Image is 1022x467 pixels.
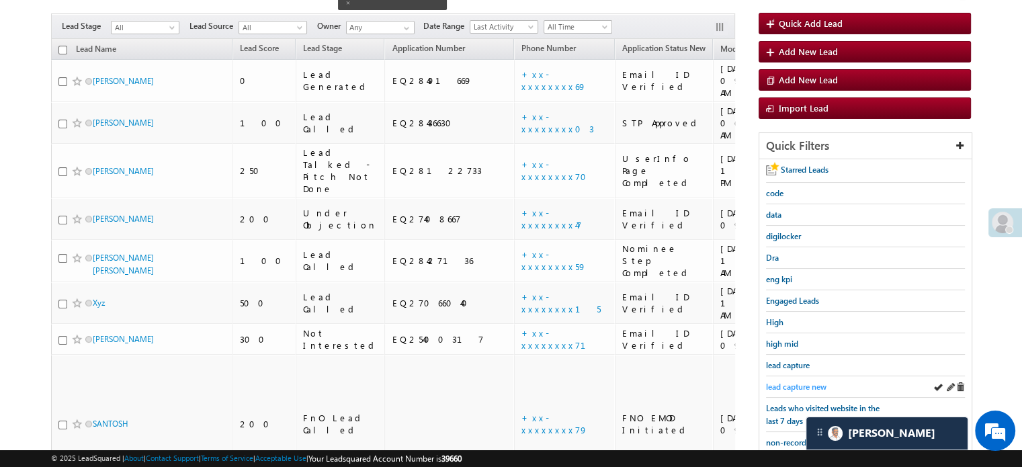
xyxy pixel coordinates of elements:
[814,427,825,437] img: carter-drag
[317,20,346,32] span: Owner
[392,117,508,129] div: EQ28436630
[17,124,245,354] textarea: Type your message and hit 'Enter'
[720,62,788,99] div: [DATE] 09:05 AM
[470,20,538,34] a: Last Activity
[385,41,471,58] a: Application Number
[441,454,462,464] span: 39660
[240,418,290,430] div: 200
[93,214,154,224] a: [PERSON_NAME]
[396,22,413,35] a: Show All Items
[766,403,880,426] span: Leads who visited website in the last 7 days
[189,20,239,32] span: Lead Source
[308,454,462,464] span: Your Leadsquared Account Number is
[303,43,342,53] span: Lead Stage
[392,75,508,87] div: EQ28491669
[93,419,128,429] a: SANTOSH
[521,159,595,182] a: +xx-xxxxxxxx70
[303,249,379,273] div: Lead Called
[392,255,508,267] div: EQ28427136
[622,327,707,351] div: Email ID Verified
[240,75,290,87] div: 0
[183,366,244,384] em: Start Chat
[720,44,765,54] span: Modified On
[240,333,290,345] div: 300
[766,231,801,241] span: digilocker
[303,412,379,436] div: FnO Lead Called
[240,213,290,225] div: 200
[303,207,379,231] div: Under Objection
[240,117,290,129] div: 100
[521,249,587,272] a: +xx-xxxxxxxx59
[544,21,608,33] span: All Time
[521,207,582,230] a: +xx-xxxxxxxx47
[622,412,707,436] div: FNO EMOD Initiated
[515,41,583,58] a: Phone Number
[392,43,464,53] span: Application Number
[720,207,788,231] div: [DATE] 09:24 PM
[93,118,154,128] a: [PERSON_NAME]
[240,165,290,177] div: 250
[848,427,935,439] span: Carter
[58,46,67,54] input: Check all records
[62,20,111,32] span: Lead Stage
[615,41,712,58] a: Application Status New
[240,43,279,53] span: Lead Score
[93,298,105,308] a: Xyz
[622,43,706,53] span: Application Status New
[112,22,175,34] span: All
[521,412,588,435] a: +xx-xxxxxxxx79
[240,255,290,267] div: 100
[766,317,783,327] span: High
[111,21,179,34] a: All
[303,69,379,93] div: Lead Generated
[766,360,810,370] span: lead capture
[766,210,781,220] span: data
[296,41,349,58] a: Lead Stage
[51,452,462,465] span: © 2025 LeadSquared | | | | |
[201,454,253,462] a: Terms of Service
[255,454,306,462] a: Acceptable Use
[93,253,154,275] a: [PERSON_NAME] [PERSON_NAME]
[766,188,783,198] span: code
[622,69,707,93] div: Email ID Verified
[720,412,788,436] div: [DATE] 09:26 AM
[303,146,379,195] div: Lead Talked - Pitch Not Done
[240,297,290,309] div: 500
[779,46,838,57] span: Add New Lead
[93,334,154,344] a: [PERSON_NAME]
[346,21,415,34] input: Type to Search
[392,165,508,177] div: EQ28122733
[303,291,379,315] div: Lead Called
[806,417,968,450] div: carter-dragCarter[PERSON_NAME]
[759,133,972,159] div: Quick Filters
[23,71,56,88] img: d_60004797649_company_0_60004797649
[720,243,788,279] div: [DATE] 10:39 AM
[766,274,792,284] span: eng kpi
[303,327,379,351] div: Not Interested
[70,71,226,88] div: Chat with us now
[233,41,286,58] a: Lead Score
[146,454,199,462] a: Contact Support
[622,153,707,189] div: UserInfo Page Completed
[766,437,818,448] span: non-recording
[521,291,601,314] a: +xx-xxxxxxxx15
[622,291,707,315] div: Email ID Verified
[622,207,707,231] div: Email ID Verified
[521,69,587,92] a: +xx-xxxxxxxx69
[779,74,838,85] span: Add New Lead
[766,339,798,349] span: high mid
[470,21,534,33] span: Last Activity
[779,102,828,114] span: Import Lead
[239,22,303,34] span: All
[423,20,470,32] span: Date Range
[720,153,788,189] div: [DATE] 10:58 PM
[766,253,779,263] span: Dra
[622,117,707,129] div: STP Approved
[720,105,788,141] div: [DATE] 06:31 AM
[521,327,602,351] a: +xx-xxxxxxxx71
[781,165,828,175] span: Starred Leads
[720,285,788,321] div: [DATE] 11:26 AM
[521,43,576,53] span: Phone Number
[779,17,843,29] span: Quick Add Lead
[766,296,819,306] span: Engaged Leads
